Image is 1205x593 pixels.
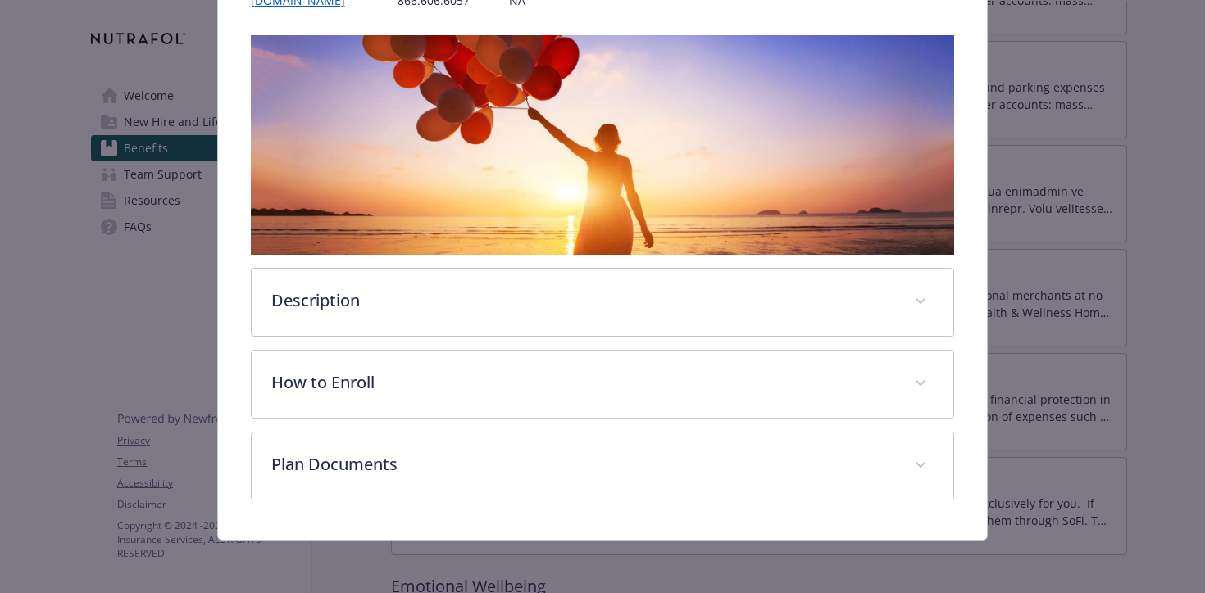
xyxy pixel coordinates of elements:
[252,269,954,336] div: Description
[251,35,955,255] img: banner
[252,432,954,500] div: Plan Documents
[271,370,895,395] p: How to Enroll
[271,452,895,477] p: Plan Documents
[271,288,895,313] p: Description
[252,351,954,418] div: How to Enroll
